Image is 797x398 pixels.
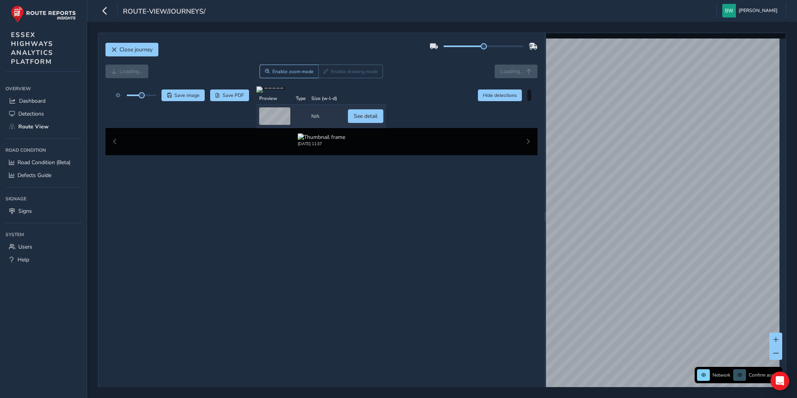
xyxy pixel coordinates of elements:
[162,89,205,101] button: Save
[309,105,340,128] td: N/A
[18,207,32,215] span: Signs
[19,97,46,105] span: Dashboard
[348,109,383,123] button: See detail
[483,92,517,98] span: Hide detections
[478,89,522,101] button: Hide detections
[5,253,81,266] a: Help
[18,159,70,166] span: Road Condition (Beta)
[123,7,205,18] span: route-view/journeys/
[5,229,81,240] div: System
[5,120,81,133] a: Route View
[18,172,51,179] span: Defects Guide
[210,89,249,101] button: PDF
[5,205,81,217] a: Signs
[272,68,314,75] span: Enable zoom mode
[260,65,318,78] button: Zoom
[5,240,81,253] a: Users
[119,46,153,53] span: Close journey
[5,144,81,156] div: Road Condition
[11,30,53,66] span: ESSEX HIGHWAYS ANALYTICS PLATFORM
[174,92,200,98] span: Save image
[5,83,81,95] div: Overview
[18,110,44,117] span: Detections
[5,107,81,120] a: Detections
[5,156,81,169] a: Road Condition (Beta)
[298,141,345,147] div: [DATE] 11:37
[18,256,29,263] span: Help
[722,4,780,18] button: [PERSON_NAME]
[223,92,244,98] span: Save PDF
[739,4,778,18] span: [PERSON_NAME]
[713,372,730,378] span: Network
[18,123,49,130] span: Route View
[5,169,81,182] a: Defects Guide
[5,95,81,107] a: Dashboard
[354,112,377,120] span: See detail
[11,5,76,23] img: rr logo
[749,372,780,378] span: Confirm assets
[5,193,81,205] div: Signage
[722,4,736,18] img: diamond-layout
[18,243,32,251] span: Users
[105,43,158,56] button: Close journey
[771,372,789,390] div: Open Intercom Messenger
[298,133,345,141] img: Thumbnail frame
